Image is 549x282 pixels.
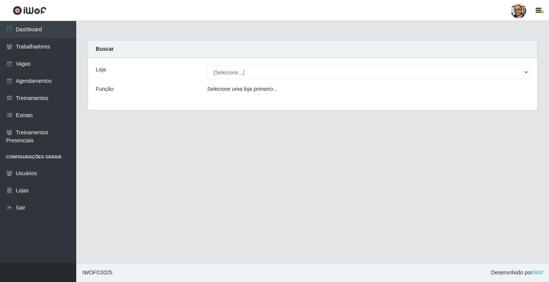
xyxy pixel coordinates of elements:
a: iWof [532,269,543,276]
strong: Buscar [96,46,114,52]
i: Selecione uma loja primeiro... [207,86,277,92]
span: IWOF [82,269,96,276]
span: Desenvolvido por [491,269,543,277]
span: © 2025 . [82,269,114,277]
img: CoreUI Logo [13,6,47,15]
label: Loja [96,66,106,74]
label: Função [96,85,114,93]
